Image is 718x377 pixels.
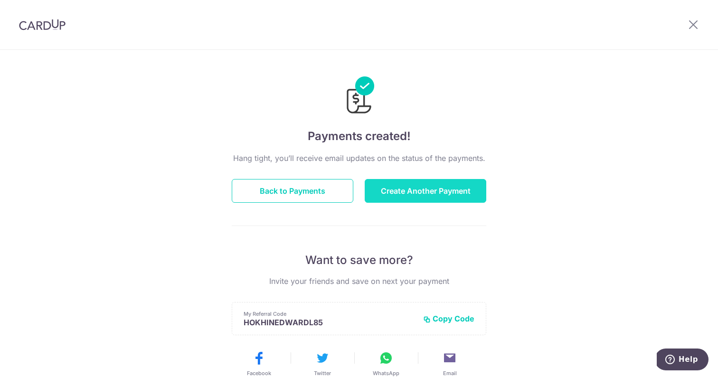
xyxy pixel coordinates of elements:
[232,152,486,164] p: Hang tight, you’ll receive email updates on the status of the payments.
[19,19,66,30] img: CardUp
[344,76,374,116] img: Payments
[244,318,416,327] p: HOKHINEDWARDL85
[657,349,709,372] iframe: Opens a widget where you can find more information
[373,369,399,377] span: WhatsApp
[231,350,287,377] button: Facebook
[232,128,486,145] h4: Payments created!
[423,314,474,323] button: Copy Code
[294,350,350,377] button: Twitter
[314,369,331,377] span: Twitter
[422,350,478,377] button: Email
[365,179,486,203] button: Create Another Payment
[232,253,486,268] p: Want to save more?
[232,179,353,203] button: Back to Payments
[247,369,271,377] span: Facebook
[358,350,414,377] button: WhatsApp
[443,369,457,377] span: Email
[232,275,486,287] p: Invite your friends and save on next your payment
[244,310,416,318] p: My Referral Code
